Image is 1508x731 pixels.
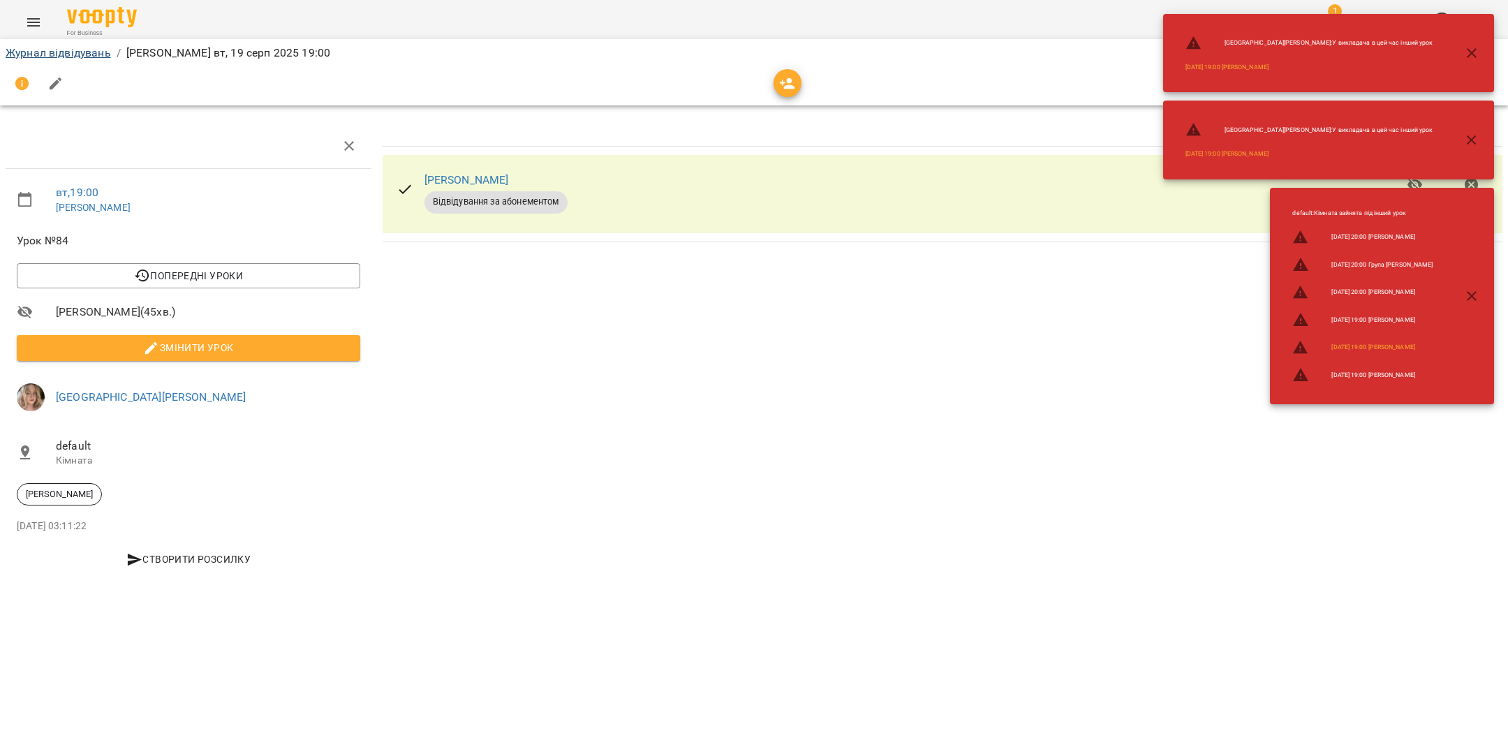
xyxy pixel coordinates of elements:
[1174,29,1444,57] li: [GEOGRAPHIC_DATA][PERSON_NAME] : У викладача в цей час інший урок
[1185,149,1269,158] a: [DATE] 19:00 [PERSON_NAME]
[28,267,349,284] span: Попередні уроки
[56,304,360,320] span: [PERSON_NAME] ( 45 хв. )
[6,45,1502,61] nav: breadcrumb
[1328,4,1342,18] span: 1
[17,383,45,411] img: 96e0e92443e67f284b11d2ea48a6c5b1.jpg
[17,6,50,39] button: Menu
[6,46,111,59] a: Журнал відвідувань
[67,7,137,27] img: Voopty Logo
[424,173,509,186] a: [PERSON_NAME]
[17,488,101,501] span: [PERSON_NAME]
[28,339,349,356] span: Змінити урок
[17,519,360,533] p: [DATE] 03:11:22
[17,335,360,360] button: Змінити урок
[22,551,355,568] span: Створити розсилку
[117,45,121,61] li: /
[17,232,360,249] span: Урок №84
[1281,203,1444,223] li: default : Кімната зайнята під інший урок
[1281,306,1444,334] li: [DATE] 19:00 [PERSON_NAME]
[56,454,360,468] p: Кімната
[17,547,360,572] button: Створити розсилку
[1281,223,1444,251] li: [DATE] 20:00 [PERSON_NAME]
[17,483,102,505] div: [PERSON_NAME]
[424,195,568,208] span: Відвідування за абонементом
[1281,279,1444,307] li: [DATE] 20:00 [PERSON_NAME]
[1185,63,1269,72] a: [DATE] 19:00 [PERSON_NAME]
[56,202,131,213] a: [PERSON_NAME]
[17,263,360,288] button: Попередні уроки
[67,29,137,38] span: For Business
[56,390,246,404] a: [GEOGRAPHIC_DATA][PERSON_NAME]
[1281,361,1444,389] li: [DATE] 19:00 [PERSON_NAME]
[1174,116,1444,144] li: [GEOGRAPHIC_DATA][PERSON_NAME] : У викладача в цей час інший урок
[56,438,360,455] span: default
[126,45,330,61] p: [PERSON_NAME] вт, 19 серп 2025 19:00
[1331,343,1414,352] a: [DATE] 19:00 [PERSON_NAME]
[1281,251,1444,279] li: [DATE] 20:00 Група [PERSON_NAME]
[56,186,98,199] a: вт , 19:00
